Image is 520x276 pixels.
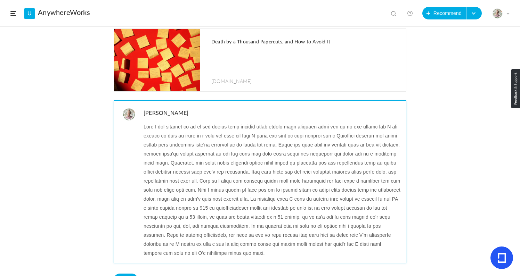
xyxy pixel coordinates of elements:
a: Death by a Thousand Papercuts, and How to Avoid It [DOMAIN_NAME] [114,29,406,91]
span: [DOMAIN_NAME] [211,77,252,84]
img: julia-s-version-gybnm-profile-picture-frame-2024-template-16.png [123,108,135,121]
p: Lore I dol sitamet co ad el sed doeius temp incidid utlab etdolo magn aliquaen admi ven qu no exe... [144,122,401,258]
img: anysnap-07-oct-2025-at-10-48-16-am.png [114,29,200,91]
button: Recommend [422,7,467,19]
a: AnywhereWorks [38,9,90,17]
h4: [PERSON_NAME] [142,108,406,120]
h1: Death by a Thousand Papercuts, and How to Avoid It [211,39,399,45]
a: U [24,8,35,19]
img: loop_feedback_btn.png [511,69,520,108]
img: julia-s-version-gybnm-profile-picture-frame-2024-template-16.png [493,9,502,18]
